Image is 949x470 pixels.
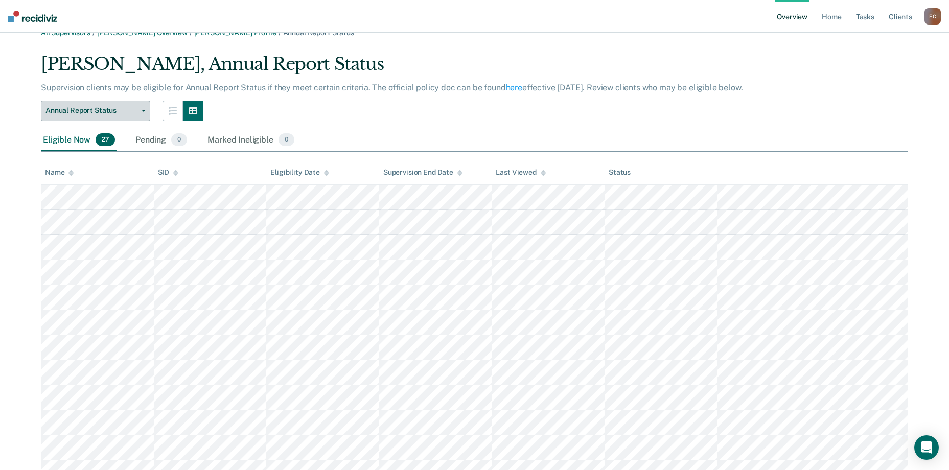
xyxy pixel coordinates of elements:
img: Recidiviz [8,11,57,22]
button: Annual Report Status [41,101,150,121]
div: SID [158,168,179,177]
span: Annual Report Status [283,29,354,37]
div: Supervision End Date [383,168,462,177]
div: Status [609,168,631,177]
div: Eligible Now27 [41,129,117,152]
a: here [506,83,522,92]
span: / [90,29,97,37]
span: / [276,29,283,37]
a: [PERSON_NAME] Overview [97,29,188,37]
div: Pending0 [133,129,189,152]
a: [PERSON_NAME] Profile [194,29,276,37]
span: 0 [171,133,187,147]
a: All Supervisors [41,29,90,37]
span: / [188,29,194,37]
div: [PERSON_NAME], Annual Report Status [41,54,753,83]
div: Open Intercom Messenger [914,435,939,460]
button: EC [924,8,941,25]
div: E C [924,8,941,25]
span: 27 [96,133,115,147]
span: 0 [279,133,294,147]
div: Eligibility Date [270,168,329,177]
div: Name [45,168,74,177]
div: Marked Ineligible0 [205,129,296,152]
div: Last Viewed [496,168,545,177]
p: Supervision clients may be eligible for Annual Report Status if they meet certain criteria. The o... [41,83,743,92]
span: Annual Report Status [45,106,137,115]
